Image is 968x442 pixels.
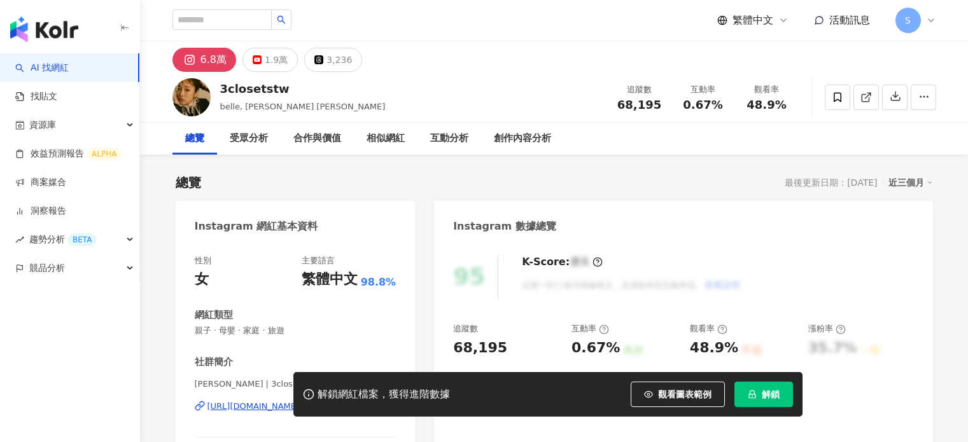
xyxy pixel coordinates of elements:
div: 合作與價值 [293,131,341,146]
div: 社群簡介 [195,356,233,369]
div: 繁體中文 [302,270,358,289]
span: 98.8% [361,275,396,289]
span: 資源庫 [29,111,56,139]
button: 3,236 [304,48,362,72]
button: 1.9萬 [242,48,298,72]
div: 總覽 [185,131,204,146]
span: 解鎖 [762,389,780,399]
div: 互動率 [572,323,609,335]
span: 繁體中文 [733,13,773,27]
div: 0.67% [572,338,620,358]
div: 48.9% [690,338,738,358]
div: 互動率 [679,83,727,96]
div: 近三個月 [888,174,933,191]
div: 68,195 [453,338,507,358]
span: 48.9% [747,99,786,111]
span: 觀看圖表範例 [658,389,712,399]
a: 找貼文 [15,90,57,103]
button: 6.8萬 [172,48,236,72]
div: 3,236 [326,51,352,69]
a: 洞察報告 [15,205,66,218]
a: 效益預測報告ALPHA [15,148,122,160]
a: 商案媒合 [15,176,66,189]
span: belle, [PERSON_NAME] [PERSON_NAME] [220,102,386,111]
span: rise [15,235,24,244]
div: Instagram 網紅基本資料 [195,219,318,233]
div: 相似網紅 [367,131,405,146]
div: 6.8萬 [200,51,227,69]
div: BETA [67,233,97,246]
button: 解鎖 [734,382,793,407]
span: 68,195 [617,98,661,111]
div: 3closetstw [220,81,386,97]
div: 總覽 [176,174,201,191]
span: 趨勢分析 [29,225,97,254]
div: K-Score : [522,255,603,269]
div: 女 [195,270,209,289]
div: 互動分析 [430,131,468,146]
span: 競品分析 [29,254,65,282]
div: 觀看率 [690,323,727,335]
div: Instagram 數據總覽 [453,219,556,233]
div: 1.9萬 [265,51,288,69]
span: S [905,13,911,27]
img: logo [10,17,78,42]
span: search [277,15,286,24]
div: 觀看率 [743,83,791,96]
div: 追蹤數 [615,83,664,96]
div: 最後更新日期：[DATE] [785,177,877,188]
button: 觀看圖表範例 [631,382,725,407]
div: 漲粉率 [808,323,846,335]
div: 創作內容分析 [494,131,551,146]
img: KOL Avatar [172,78,211,116]
div: 解鎖網紅檔案，獲得進階數據 [318,388,450,401]
div: 性別 [195,255,211,266]
span: lock [748,390,757,399]
span: 活動訊息 [829,14,870,26]
span: 親子 · 母嬰 · 家庭 · 旅遊 [195,325,396,336]
span: 0.67% [683,99,722,111]
div: 主要語言 [302,255,335,266]
div: 受眾分析 [230,131,268,146]
a: searchAI 找網紅 [15,62,69,74]
div: 追蹤數 [453,323,478,335]
div: 網紅類型 [195,308,233,322]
